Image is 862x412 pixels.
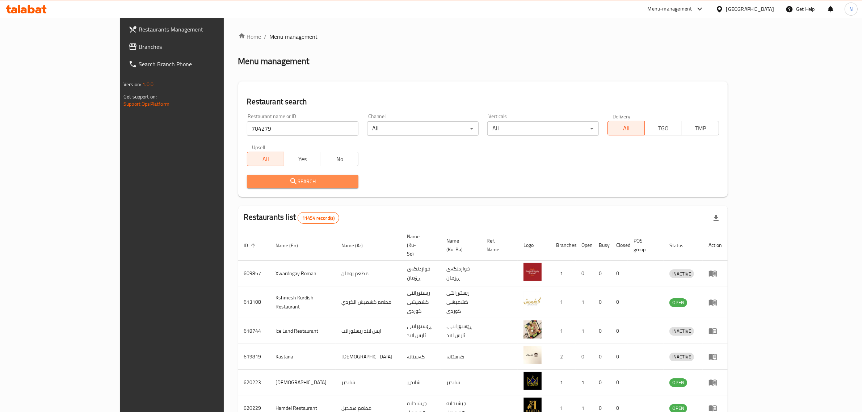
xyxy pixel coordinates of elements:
[708,298,722,307] div: Menu
[708,378,722,387] div: Menu
[669,241,693,250] span: Status
[550,286,576,318] td: 1
[613,114,631,119] label: Delivery
[123,38,264,55] a: Branches
[336,344,401,370] td: [DEMOGRAPHIC_DATA]
[593,261,610,286] td: 0
[648,123,679,134] span: TGO
[669,378,687,387] span: OPEN
[523,372,542,390] img: Shandiz
[441,370,481,395] td: شانديز
[336,261,401,286] td: مطعم رومان
[523,320,542,339] img: Ice Land Restaurant
[244,212,340,224] h2: Restaurants list
[669,327,694,336] div: INACTIVE
[610,344,628,370] td: 0
[401,261,441,286] td: خواردنگەی ڕۆمان
[610,230,628,261] th: Closed
[270,261,336,286] td: Xwardngay Roman
[401,370,441,395] td: شانديز
[648,5,692,13] div: Menu-management
[607,121,645,135] button: All
[523,263,542,281] img: Xwardngay Roman
[401,318,441,344] td: ڕێستۆرانتی ئایس لاند
[401,286,441,318] td: رێستۆرانتی کشمیشى كوردى
[298,215,339,222] span: 11454 record(s)
[252,144,265,150] label: Upsell
[284,152,321,166] button: Yes
[593,344,610,370] td: 0
[523,346,542,364] img: Kastana
[123,92,157,101] span: Get support on:
[669,327,694,335] span: INACTIVE
[708,352,722,361] div: Menu
[123,55,264,73] a: Search Branch Phone
[441,261,481,286] td: خواردنگەی ڕۆمان
[644,121,682,135] button: TGO
[576,230,593,261] th: Open
[336,318,401,344] td: ايس لاند ريستورانت
[523,292,542,310] img: Kshmesh Kurdish Restaurant
[708,327,722,335] div: Menu
[401,344,441,370] td: کەستانە
[367,121,479,136] div: All
[123,80,141,89] span: Version:
[238,32,728,41] nav: breadcrumb
[298,212,339,224] div: Total records count
[576,286,593,318] td: 1
[487,121,599,136] div: All
[487,236,509,254] span: Ref. Name
[123,21,264,38] a: Restaurants Management
[550,261,576,286] td: 1
[123,99,169,109] a: Support.OpsPlatform
[669,298,687,307] span: OPEN
[682,121,719,135] button: TMP
[593,286,610,318] td: 0
[518,230,550,261] th: Logo
[247,96,719,107] h2: Restaurant search
[550,318,576,344] td: 1
[576,318,593,344] td: 1
[441,318,481,344] td: .ڕێستۆرانتی ئایس لاند
[576,261,593,286] td: 0
[610,261,628,286] td: 0
[247,152,284,166] button: All
[341,241,372,250] span: Name (Ar)
[593,318,610,344] td: 0
[441,286,481,318] td: رێستۆرانتی کشمیشى كوردى
[238,55,310,67] h2: Menu management
[270,370,336,395] td: [DEMOGRAPHIC_DATA]
[550,344,576,370] td: 2
[685,123,716,134] span: TMP
[244,241,258,250] span: ID
[708,269,722,278] div: Menu
[550,230,576,261] th: Branches
[270,286,336,318] td: Kshmesh Kurdish Restaurant
[336,286,401,318] td: مطعم كشميش الكردي
[849,5,853,13] span: N
[610,286,628,318] td: 0
[247,175,358,188] button: Search
[247,121,358,136] input: Search for restaurant name or ID..
[550,370,576,395] td: 1
[250,154,281,164] span: All
[270,318,336,344] td: Ice Land Restaurant
[336,370,401,395] td: شانديز
[270,344,336,370] td: Kastana
[270,32,318,41] span: Menu management
[139,42,258,51] span: Branches
[576,370,593,395] td: 1
[707,209,725,227] div: Export file
[726,5,774,13] div: [GEOGRAPHIC_DATA]
[253,177,353,186] span: Search
[593,370,610,395] td: 0
[669,353,694,361] div: INACTIVE
[264,32,267,41] li: /
[407,232,432,258] span: Name (Ku-So)
[576,344,593,370] td: 0
[287,154,318,164] span: Yes
[321,152,358,166] button: No
[669,269,694,278] div: INACTIVE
